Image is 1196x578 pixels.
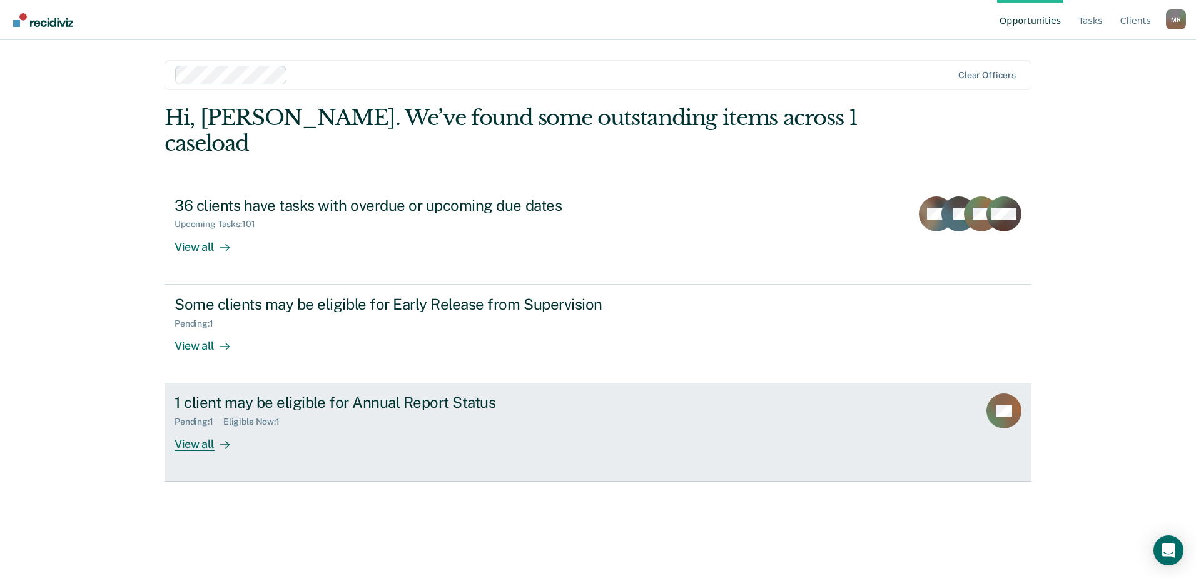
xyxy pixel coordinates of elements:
[165,186,1031,285] a: 36 clients have tasks with overdue or upcoming due datesUpcoming Tasks:101View all
[13,13,73,27] img: Recidiviz
[175,328,245,353] div: View all
[165,285,1031,383] a: Some clients may be eligible for Early Release from SupervisionPending:1View all
[175,417,223,427] div: Pending : 1
[165,105,858,156] div: Hi, [PERSON_NAME]. We’ve found some outstanding items across 1 caseload
[175,318,223,329] div: Pending : 1
[1166,9,1186,29] div: M R
[958,70,1016,81] div: Clear officers
[175,427,245,452] div: View all
[175,219,265,230] div: Upcoming Tasks : 101
[223,417,290,427] div: Eligible Now : 1
[175,230,245,254] div: View all
[165,383,1031,482] a: 1 client may be eligible for Annual Report StatusPending:1Eligible Now:1View all
[1166,9,1186,29] button: Profile dropdown button
[175,196,614,215] div: 36 clients have tasks with overdue or upcoming due dates
[175,295,614,313] div: Some clients may be eligible for Early Release from Supervision
[1153,535,1183,565] div: Open Intercom Messenger
[175,393,614,412] div: 1 client may be eligible for Annual Report Status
